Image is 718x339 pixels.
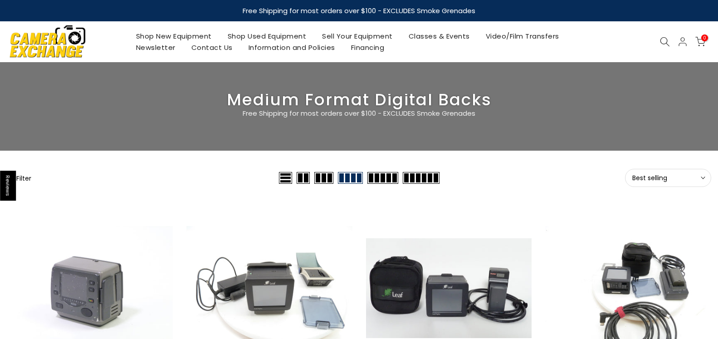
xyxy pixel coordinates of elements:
[695,37,705,47] a: 0
[220,30,314,42] a: Shop Used Equipment
[128,42,183,53] a: Newsletter
[343,42,392,53] a: Financing
[183,42,240,53] a: Contact Us
[128,30,220,42] a: Shop New Equipment
[243,6,475,15] strong: Free Shipping for most orders over $100 - EXCLUDES Smoke Grenades
[7,173,31,182] button: Show filters
[240,42,343,53] a: Information and Policies
[314,30,401,42] a: Sell Your Equipment
[401,30,478,42] a: Classes & Events
[625,169,711,187] button: Best selling
[478,30,567,42] a: Video/Film Transfers
[189,108,529,119] p: Free Shipping for most orders over $100 - EXCLUDES Smoke Grenades
[632,174,704,182] span: Best selling
[7,94,711,106] h3: Medium Format Digital Backs
[701,34,708,41] span: 0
